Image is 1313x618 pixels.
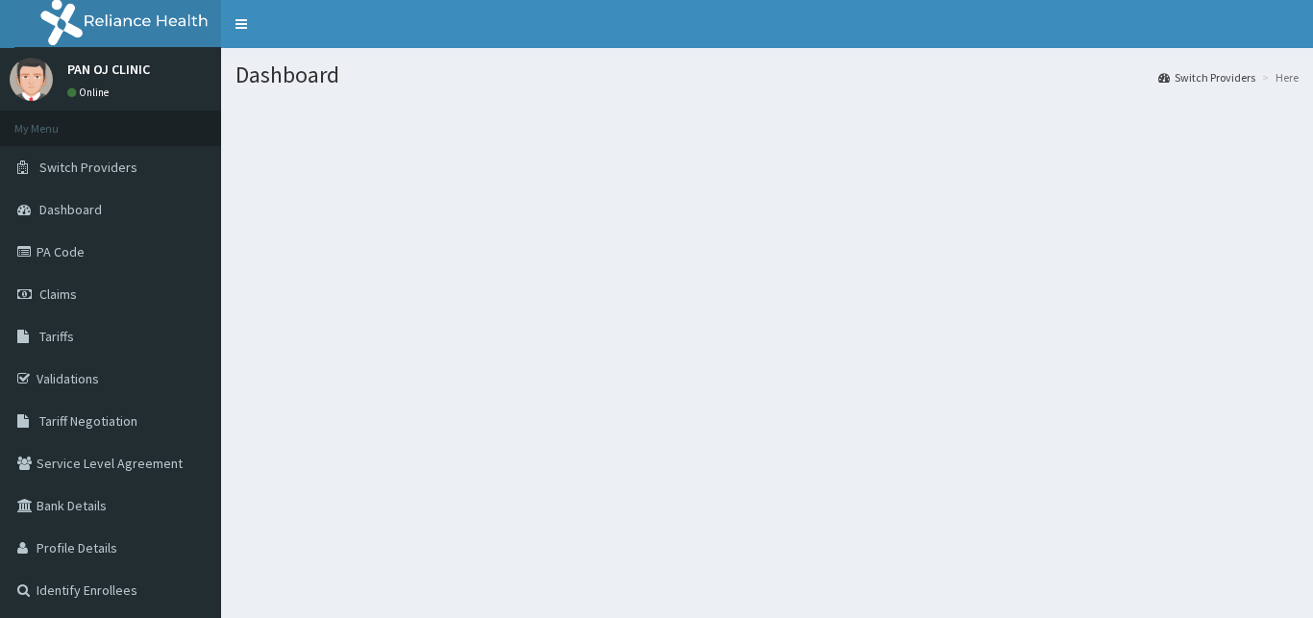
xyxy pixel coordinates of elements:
[10,58,53,101] img: User Image
[39,328,74,345] span: Tariffs
[39,159,137,176] span: Switch Providers
[1257,69,1299,86] li: Here
[67,86,113,99] a: Online
[39,201,102,218] span: Dashboard
[67,62,150,76] p: PAN OJ CLINIC
[39,285,77,303] span: Claims
[1158,69,1255,86] a: Switch Providers
[235,62,1299,87] h1: Dashboard
[39,412,137,430] span: Tariff Negotiation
